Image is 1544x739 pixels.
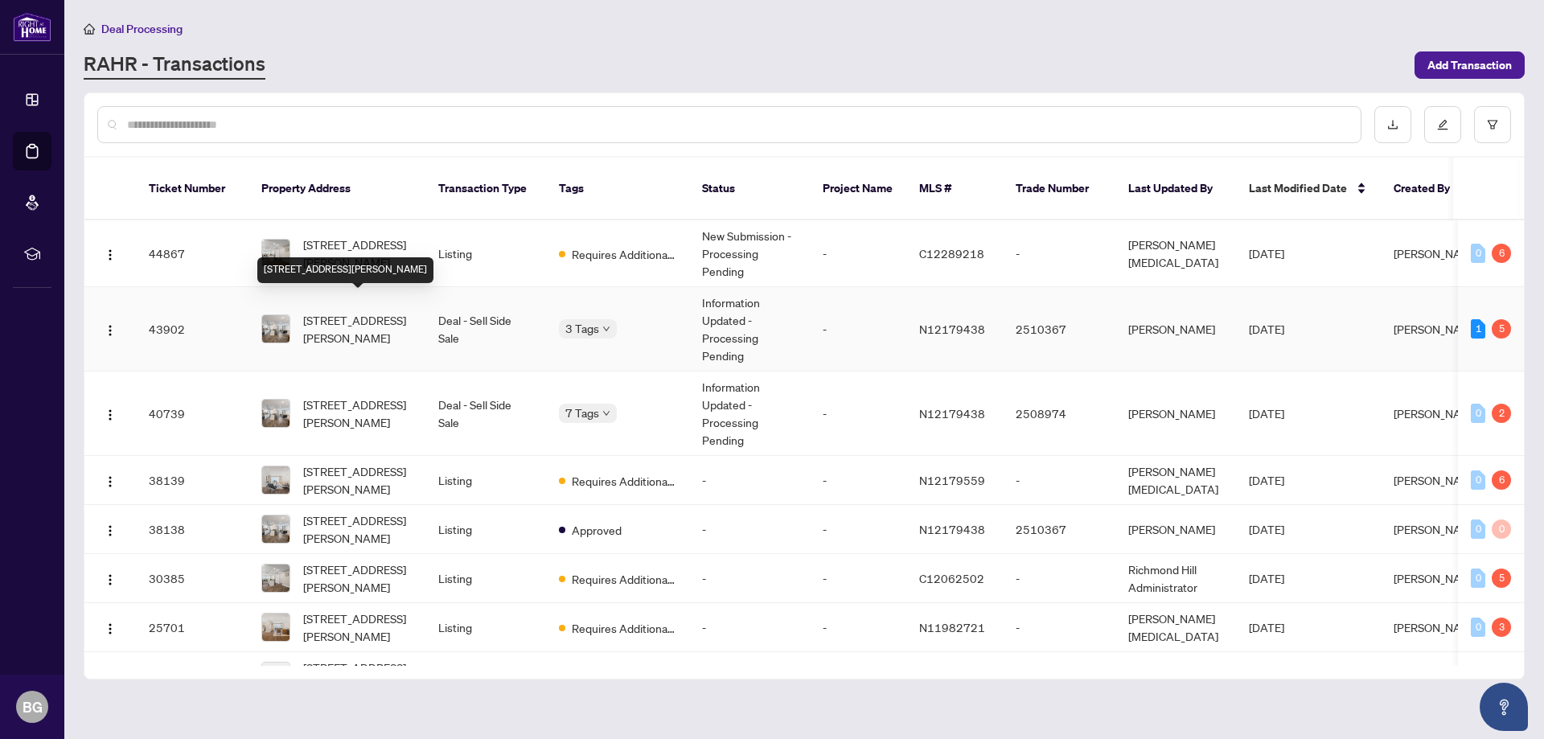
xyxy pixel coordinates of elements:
[1115,505,1236,554] td: [PERSON_NAME]
[303,560,413,596] span: [STREET_ADDRESS][PERSON_NAME]
[1003,287,1115,372] td: 2510367
[1249,322,1284,336] span: [DATE]
[919,522,985,536] span: N12179438
[689,456,810,505] td: -
[425,220,546,287] td: Listing
[104,324,117,337] img: Logo
[572,245,676,263] span: Requires Additional Docs
[572,472,676,490] span: Requires Additional Docs
[810,158,906,220] th: Project Name
[425,287,546,372] td: Deal - Sell Side Sale
[262,614,289,641] img: thumbnail-img
[257,257,433,283] div: [STREET_ADDRESS][PERSON_NAME]
[1471,519,1485,539] div: 0
[572,521,622,539] span: Approved
[1249,406,1284,421] span: [DATE]
[1003,652,1115,701] td: -
[262,315,289,343] img: thumbnail-img
[101,22,183,36] span: Deal Processing
[1480,683,1528,731] button: Open asap
[919,620,985,634] span: N11982721
[572,570,676,588] span: Requires Additional Docs
[262,663,289,690] img: thumbnail-img
[1471,319,1485,339] div: 1
[1492,470,1511,490] div: 6
[84,51,265,80] a: RAHR - Transactions
[1487,119,1498,130] span: filter
[810,220,906,287] td: -
[303,511,413,547] span: [STREET_ADDRESS][PERSON_NAME]
[906,158,1003,220] th: MLS #
[1381,158,1477,220] th: Created By
[425,158,546,220] th: Transaction Type
[1003,372,1115,456] td: 2508974
[23,696,43,718] span: BG
[1249,246,1284,261] span: [DATE]
[1492,319,1511,339] div: 5
[810,287,906,372] td: -
[1394,406,1480,421] span: [PERSON_NAME]
[303,311,413,347] span: [STREET_ADDRESS][PERSON_NAME]
[1003,554,1115,603] td: -
[136,652,248,701] td: 23756
[84,23,95,35] span: home
[1249,571,1284,585] span: [DATE]
[1492,244,1511,263] div: 6
[919,571,984,585] span: C12062502
[919,246,984,261] span: C12289218
[1415,51,1525,79] button: Add Transaction
[425,603,546,652] td: Listing
[425,456,546,505] td: Listing
[303,236,413,271] span: [STREET_ADDRESS][PERSON_NAME]
[104,524,117,537] img: Logo
[303,659,413,694] span: [STREET_ADDRESS][PERSON_NAME]
[97,316,123,342] button: Logo
[1115,652,1236,701] td: [PERSON_NAME]
[919,322,985,336] span: N12179438
[689,372,810,456] td: Information Updated - Processing Pending
[262,565,289,592] img: thumbnail-img
[104,622,117,635] img: Logo
[136,505,248,554] td: 38138
[136,603,248,652] td: 25701
[919,473,985,487] span: N12179559
[97,467,123,493] button: Logo
[810,554,906,603] td: -
[1003,456,1115,505] td: -
[1115,220,1236,287] td: [PERSON_NAME][MEDICAL_DATA]
[919,406,985,421] span: N12179438
[1394,473,1480,487] span: [PERSON_NAME]
[602,409,610,417] span: down
[1003,505,1115,554] td: 2510367
[104,573,117,586] img: Logo
[810,505,906,554] td: -
[1249,473,1284,487] span: [DATE]
[425,554,546,603] td: Listing
[1471,618,1485,637] div: 0
[303,396,413,431] span: [STREET_ADDRESS][PERSON_NAME]
[810,652,906,701] td: -
[1394,322,1480,336] span: [PERSON_NAME]
[13,12,51,42] img: logo
[1394,620,1480,634] span: [PERSON_NAME]
[104,248,117,261] img: Logo
[1492,618,1511,637] div: 3
[602,325,610,333] span: down
[425,372,546,456] td: Deal - Sell Side Sale
[689,603,810,652] td: -
[1471,404,1485,423] div: 0
[262,240,289,267] img: thumbnail-img
[104,475,117,488] img: Logo
[136,456,248,505] td: 38139
[97,565,123,591] button: Logo
[97,614,123,640] button: Logo
[1236,158,1381,220] th: Last Modified Date
[1394,246,1480,261] span: [PERSON_NAME]
[689,652,810,701] td: -
[97,516,123,542] button: Logo
[1471,244,1485,263] div: 0
[1003,220,1115,287] td: -
[810,456,906,505] td: -
[565,319,599,338] span: 3 Tags
[1387,119,1398,130] span: download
